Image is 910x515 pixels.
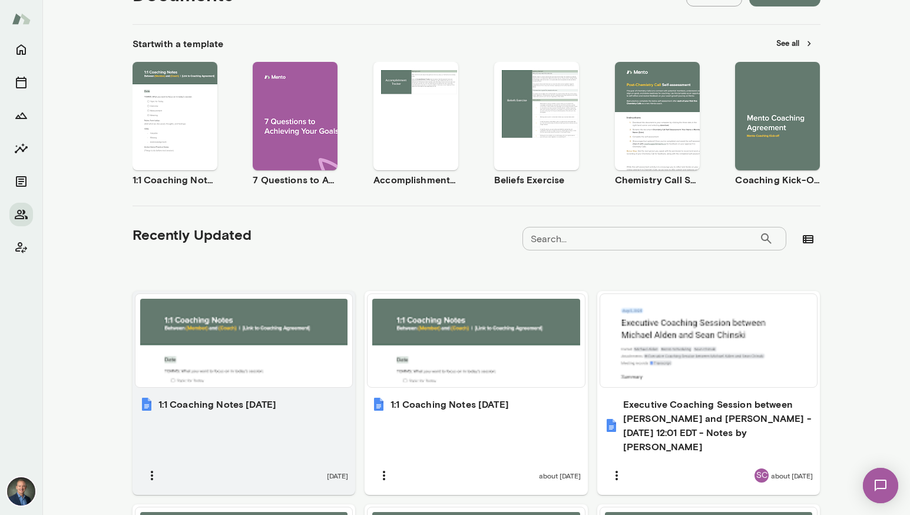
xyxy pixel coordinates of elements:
img: Executive Coaching Session between Michael Alden and Sean Chinski - 2025/08/05 12:01 EDT - Notes ... [604,418,618,433]
h6: Chemistry Call Self-Assessment [Coaches only] [615,173,700,187]
h6: 7 Questions to Achieving Your Goals [253,173,337,187]
h6: Executive Coaching Session between [PERSON_NAME] and [PERSON_NAME] - [DATE] 12:01 EDT - Notes by ... [623,397,813,454]
img: Michael Alden [7,477,35,506]
button: Growth Plan [9,104,33,127]
h6: 1:1 Coaching Notes [DATE] [391,397,509,411]
h5: Recently Updated [133,225,252,244]
h6: Start with a template [133,37,224,51]
button: See all [769,34,820,52]
h6: 1:1 Coaching Notes [133,173,217,187]
img: 1:1 Coaching Notes August 13, 2025 [140,397,154,411]
img: 1:1 Coaching Notes August 5, 2025 [372,397,386,411]
div: SC [755,468,769,483]
img: Mento [12,8,31,30]
button: Insights [9,137,33,160]
button: Sessions [9,71,33,94]
span: about [DATE] [539,471,581,480]
button: Members [9,203,33,226]
h6: Accomplishment Tracker [373,173,458,187]
button: Home [9,38,33,61]
button: Documents [9,170,33,193]
h6: Coaching Kick-Off | Coaching Agreement [735,173,820,187]
span: about [DATE] [771,471,813,480]
h6: Beliefs Exercise [494,173,579,187]
button: Client app [9,236,33,259]
h6: 1:1 Coaching Notes [DATE] [158,397,277,411]
span: [DATE] [327,471,348,480]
